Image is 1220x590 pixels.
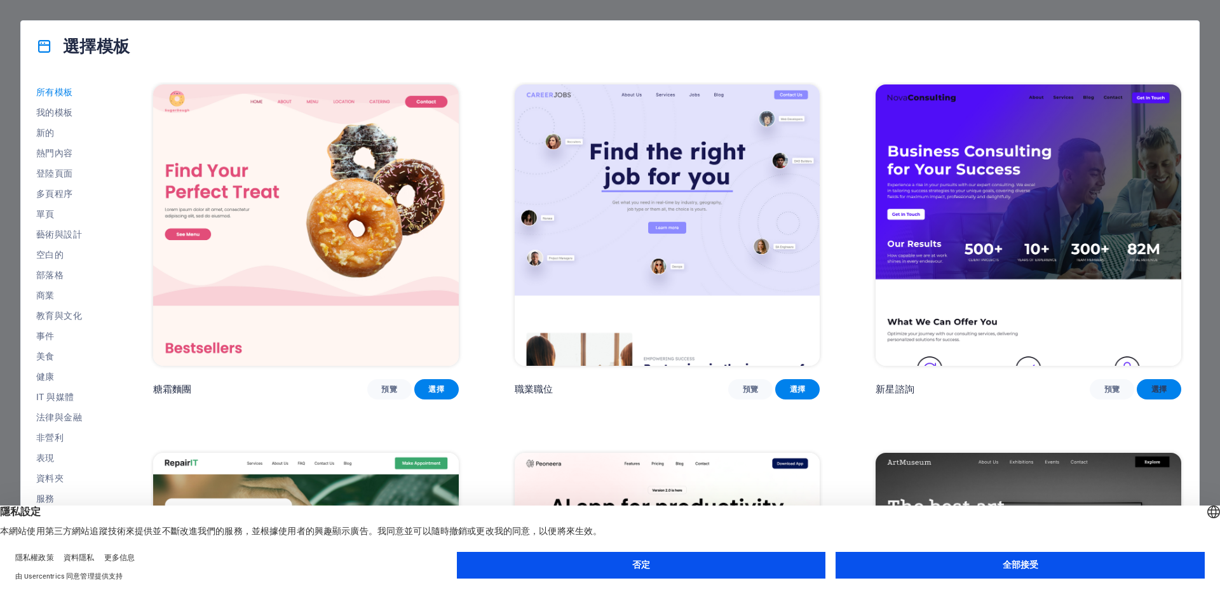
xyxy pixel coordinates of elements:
img: 職業職位 [515,84,820,366]
font: 服務 [36,493,55,504]
button: 美食 [36,346,97,366]
font: 所有模板 [36,87,73,97]
font: 選擇 [428,385,444,394]
button: 熱門內容 [36,143,97,163]
img: 新星諮詢 [876,84,1181,366]
font: 美食 [36,351,55,361]
font: 部落格 [36,270,64,280]
font: 預覽 [1104,385,1120,394]
font: 新星諮詢 [876,384,914,395]
button: 多頁程序 [36,184,97,204]
button: 所有模板 [36,82,97,102]
font: 商業 [36,290,55,300]
button: 商業 [36,285,97,305]
font: 表現 [36,453,55,463]
button: 資料夾 [36,468,97,488]
font: 選擇模板 [63,37,130,56]
font: 預覽 [381,385,397,394]
font: 新的 [36,128,55,138]
font: 非營利 [36,432,64,443]
font: 預覽 [743,385,759,394]
button: 部落格 [36,265,97,285]
font: 多頁程序 [36,189,73,199]
font: 選擇 [790,385,806,394]
button: 法律與金融 [36,407,97,427]
font: 健康 [36,372,55,382]
button: 選擇 [414,379,459,399]
font: 我的模板 [36,107,73,117]
button: 預覽 [1090,379,1134,399]
button: 新的 [36,123,97,143]
button: 健康 [36,366,97,387]
font: 法律與金融 [36,412,82,422]
button: IT 與媒體 [36,387,97,407]
button: 預覽 [728,379,773,399]
img: 糖霜麵團 [153,84,459,366]
button: 服務 [36,488,97,509]
font: 登陸頁面 [36,168,73,178]
font: 空白的 [36,250,64,260]
button: 選擇 [1137,379,1181,399]
button: 表現 [36,448,97,468]
button: 預覽 [367,379,412,399]
button: 教育與文化 [36,305,97,326]
font: 糖霜麵團 [153,384,192,395]
font: IT 與媒體 [36,392,74,402]
button: 藝術與設計 [36,224,97,245]
button: 選擇 [775,379,820,399]
button: 單頁 [36,204,97,224]
button: 事件 [36,326,97,346]
font: 選擇 [1151,385,1167,394]
font: 單頁 [36,209,55,219]
button: 空白的 [36,245,97,265]
font: 教育與文化 [36,311,82,321]
font: 職業職位 [515,384,553,395]
button: 我的模板 [36,102,97,123]
font: 資料夾 [36,473,64,483]
font: 事件 [36,331,55,341]
button: 非營利 [36,427,97,448]
font: 熱門內容 [36,148,73,158]
font: 藝術與設計 [36,229,82,239]
button: 登陸頁面 [36,163,97,184]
